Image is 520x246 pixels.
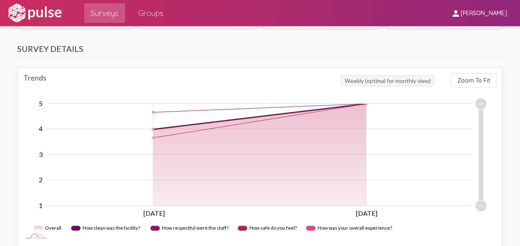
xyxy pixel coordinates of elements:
[23,73,341,88] div: Trends
[451,73,497,88] button: Zoom To Fit
[444,5,513,20] button: [PERSON_NAME]
[39,150,43,158] tspan: 3
[150,222,230,235] g: How respectful were the staff?
[341,75,435,86] span: Weekly (optimal for monthly view)
[71,222,142,235] g: How clean was the facility?
[34,222,63,235] g: Overall
[238,222,298,235] g: How safe do you feel?
[138,6,164,20] span: Groups
[29,98,488,235] g: Chart
[356,210,378,217] tspan: [DATE]
[457,77,490,84] span: Zoom To Fit
[132,3,170,23] a: Groups
[7,3,63,23] img: white-logo.svg
[143,210,165,217] tspan: [DATE]
[461,10,507,17] span: [PERSON_NAME]
[84,3,125,23] a: Surveys
[34,222,486,235] g: Legend
[306,222,392,235] g: How was your overall experience?
[39,99,43,107] tspan: 5
[17,44,503,58] h3: Survey Details
[91,6,119,20] span: Surveys
[39,176,43,184] tspan: 2
[451,9,461,18] mat-icon: person
[39,201,43,209] tspan: 1
[39,125,43,133] tspan: 4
